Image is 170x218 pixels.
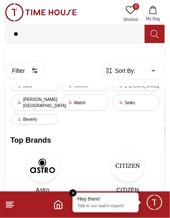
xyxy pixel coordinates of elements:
span: Wishlist [120,17,141,23]
span: CITIZEN [117,186,139,194]
em: Close tooltip [69,189,77,197]
img: ... [5,3,77,22]
a: Home [53,200,63,210]
button: Filter [5,62,45,79]
div: Chat Widget [146,194,164,212]
button: My Bag [141,3,165,24]
div: [PERSON_NAME][GEOGRAPHIC_DATA] [10,94,58,111]
p: Talk to our watch expert! [78,204,134,209]
div: Beverly [10,114,58,125]
h2: Trending Searches [10,52,160,64]
span: Astro [36,186,50,194]
button: Sort By: [105,67,136,75]
span: My Bag [143,16,163,22]
div: Seiko [112,94,160,111]
div: Watch [61,94,109,111]
h2: Top Brands [10,134,160,146]
span: Sort By: [113,67,136,75]
div: Hey there! [78,196,134,203]
span: 0 [133,3,139,10]
a: CITIZENCITIZEN [96,149,160,194]
a: AstroAstro [10,149,75,194]
img: CITIZEN [111,149,144,182]
img: Astro [26,149,59,182]
a: 0Wishlist [120,3,141,24]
